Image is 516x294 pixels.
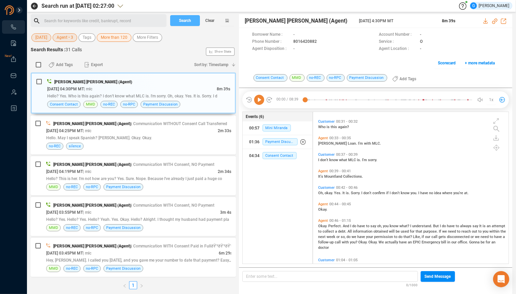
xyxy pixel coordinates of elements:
[361,191,363,195] span: I
[31,238,236,277] div: [PERSON_NAME] [PERSON_NAME] (Agent)| Communication WITH Consent Paid in FullðŸ’²ðŸ’²ðŸ’²[DATE] 03...
[420,46,421,53] span: -
[423,229,439,234] span: purpose.
[379,46,417,53] span: Agent Location :
[347,74,387,82] span: Payment Discussion
[374,235,394,239] span: permission
[249,137,260,147] div: 01:36
[491,240,495,244] span: an
[461,229,472,234] span: reach
[481,235,490,239] span: need
[243,121,312,135] button: 00:57Mini Miranda
[46,257,246,263] span: Hey, [PERSON_NAME]. I called you [DATE], and you gave me your number to date that payment? Easy. ...
[69,143,81,149] span: silence
[493,271,509,287] div: Open Intercom Messenger
[318,158,320,162] span: I
[403,235,413,239] span: that?
[335,258,359,262] span: 01:04 - 01:05
[348,141,358,146] span: Loan.
[418,191,420,195] span: I
[347,229,353,234] span: All
[328,218,352,223] span: 00:46 - 01:15
[253,74,287,82] span: Consent Contact
[472,2,475,9] span: G
[390,224,399,228] span: know
[358,141,364,146] span: I'm
[120,281,129,289] button: left
[431,235,438,239] span: call
[366,224,370,228] span: to
[218,128,231,133] span: 2m 33s
[338,125,349,129] span: again?
[399,240,408,244] span: have
[410,229,416,234] span: for
[103,101,115,108] span: no-REC
[343,224,350,228] span: And
[331,125,338,129] span: this
[324,174,343,179] span: Mountland
[350,240,358,244] span: you?
[420,191,429,195] span: have
[131,121,227,126] span: | Communication WITHOUT Consent Call Transferred
[388,73,421,84] button: Add Tags
[425,235,431,239] span: our
[503,235,505,239] span: a
[44,59,77,70] button: Add Tags
[486,240,491,244] span: for
[352,224,357,228] span: do
[420,31,421,38] span: -
[327,125,331,129] span: is
[47,87,84,91] span: [DATE] 04:30PM MT
[487,224,492,228] span: an
[401,191,411,195] span: know
[464,191,468,195] span: at.
[263,138,298,145] span: Payment Discussion
[129,282,137,289] a: 1
[364,141,372,146] span: with
[373,229,389,234] span: obtained
[318,191,325,195] span: Oh,
[421,271,455,282] button: Send Message
[363,191,372,195] span: don't
[46,251,83,256] span: [DATE] 03:45PM MT
[106,184,141,190] span: Payment Discussion
[294,31,295,38] span: -
[325,191,334,195] span: okay.
[2,36,25,50] li: Smart Reports
[471,235,475,239] span: or
[447,235,471,239] span: disconnected
[5,49,11,63] span: New!
[357,224,366,228] span: have
[120,281,129,289] li: Previous Page
[131,162,214,167] span: | Communication WITH Consent, NO Payment
[190,59,236,70] button: Sort by: Timestamp
[131,244,232,248] span: | Communication WITH Consent Paid in FullðŸ’²ðŸ’²ðŸ’²
[438,235,447,239] span: gets
[46,176,222,181] span: Hello? This is her. I'm not how are you? Yes. Sure. Nope. Because I've already I just paid a huge co
[385,240,399,244] span: actually
[456,224,460,228] span: to
[49,225,58,231] span: MMD
[91,59,103,70] span: Export
[46,136,152,140] span: Hello. May I speak Spanish? [PERSON_NAME]. Okay. Okay.
[390,191,392,195] span: I
[328,136,352,140] span: 00:33 - 00:35
[447,240,451,244] span: in
[383,224,390,228] span: you
[389,229,396,234] span: will
[358,240,368,244] span: Okay.
[392,191,401,195] span: don't
[334,191,342,195] span: Yes.
[318,125,327,129] span: Who
[80,59,107,70] button: Export
[53,244,131,248] span: [PERSON_NAME] [PERSON_NAME] (Agent)
[83,210,91,215] span: | mlc
[336,235,341,239] span: or
[137,281,146,289] button: right
[5,5,42,15] img: prodigal-logo
[396,229,401,234] span: be
[83,33,91,42] span: Tags
[438,58,456,68] span: Scorecard
[97,33,131,42] button: More than 120
[205,15,214,26] span: Clear
[342,240,350,244] span: with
